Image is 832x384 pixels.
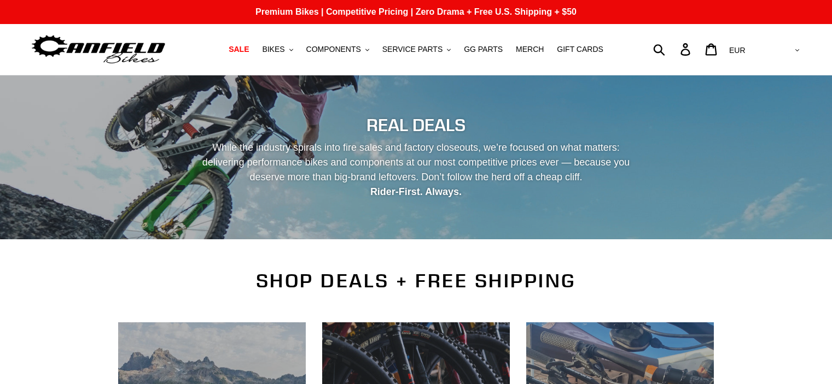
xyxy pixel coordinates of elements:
[118,115,714,135] h2: REAL DEALS
[659,37,687,61] input: Search
[262,45,284,54] span: BIKES
[382,45,443,54] span: SERVICE PARTS
[30,32,167,67] img: Canfield Bikes
[370,186,462,197] strong: Rider-First. Always.
[516,45,544,54] span: MERCH
[510,42,549,57] a: MERCH
[464,45,503,54] span: GG PARTS
[301,42,375,57] button: COMPONENTS
[377,42,456,57] button: SERVICE PARTS
[118,269,714,292] h2: SHOP DEALS + FREE SHIPPING
[223,42,254,57] a: SALE
[257,42,298,57] button: BIKES
[551,42,609,57] a: GIFT CARDS
[306,45,361,54] span: COMPONENTS
[557,45,603,54] span: GIFT CARDS
[229,45,249,54] span: SALE
[193,140,640,199] p: While the industry spirals into fire sales and factory closeouts, we’re focused on what matters: ...
[458,42,508,57] a: GG PARTS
